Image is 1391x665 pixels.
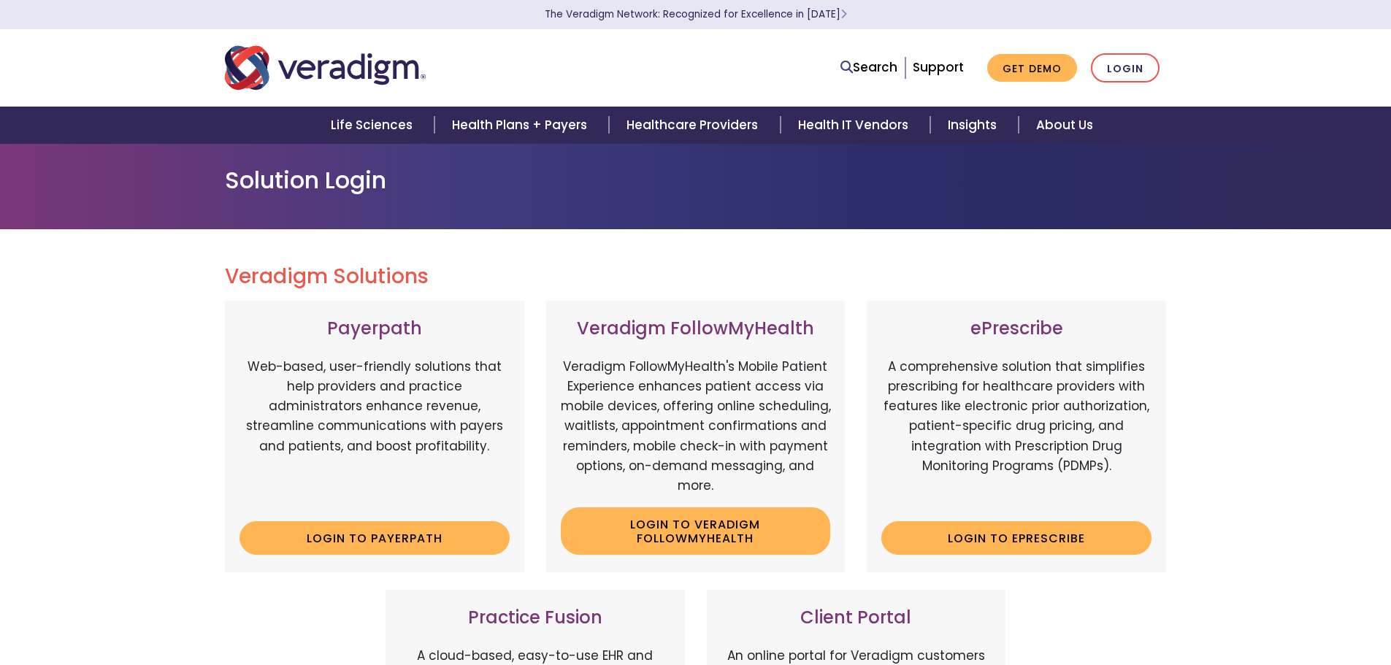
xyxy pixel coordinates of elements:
[225,166,1167,194] h1: Solution Login
[313,107,434,144] a: Life Sciences
[781,107,930,144] a: Health IT Vendors
[434,107,609,144] a: Health Plans + Payers
[881,521,1151,555] a: Login to ePrescribe
[225,44,426,92] img: Veradigm logo
[225,264,1167,289] h2: Veradigm Solutions
[240,357,510,510] p: Web-based, user-friendly solutions that help providers and practice administrators enhance revenu...
[561,507,831,555] a: Login to Veradigm FollowMyHealth
[545,7,847,21] a: The Veradigm Network: Recognized for Excellence in [DATE]Learn More
[1019,107,1111,144] a: About Us
[721,607,992,629] h3: Client Portal
[913,58,964,76] a: Support
[1091,53,1160,83] a: Login
[240,318,510,339] h3: Payerpath
[987,54,1077,82] a: Get Demo
[840,58,897,77] a: Search
[561,318,831,339] h3: Veradigm FollowMyHealth
[561,357,831,496] p: Veradigm FollowMyHealth's Mobile Patient Experience enhances patient access via mobile devices, o...
[840,7,847,21] span: Learn More
[881,357,1151,510] p: A comprehensive solution that simplifies prescribing for healthcare providers with features like ...
[881,318,1151,339] h3: ePrescribe
[930,107,1019,144] a: Insights
[609,107,780,144] a: Healthcare Providers
[240,521,510,555] a: Login to Payerpath
[400,607,670,629] h3: Practice Fusion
